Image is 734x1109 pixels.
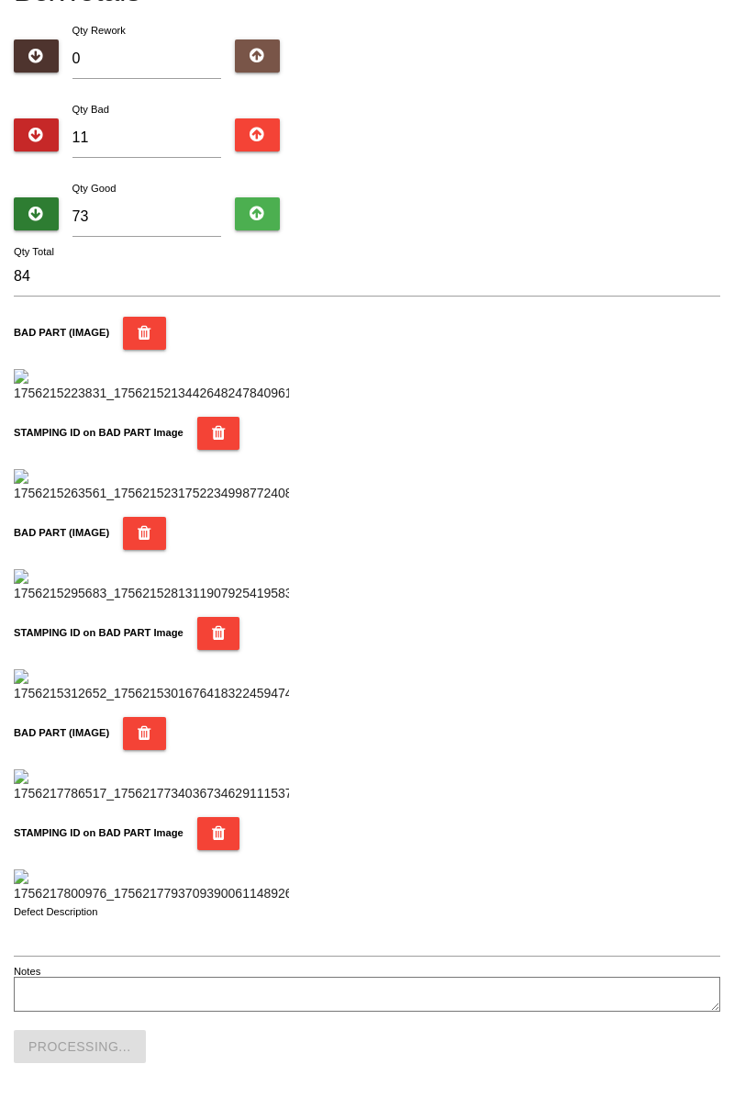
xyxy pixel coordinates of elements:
img: 1756215312652_17562153016764183224594749603207.jpg [14,669,289,703]
b: STAMPING ID on BAD PART Image [14,627,183,638]
img: 1756217786517_17562177340367346291115370043512.jpg [14,769,289,803]
button: STAMPING ID on BAD PART Image [197,817,240,850]
b: STAMPING ID on BAD PART Image [14,427,183,438]
button: STAMPING ID on BAD PART Image [197,617,240,650]
img: 1756215223831_17562152134426482478409611744094.jpg [14,369,289,403]
img: 1756215295683_1756215281311907925419583769038.jpg [14,569,289,603]
label: Qty Rework [72,25,126,36]
b: BAD PART (IMAGE) [14,327,109,338]
img: 1756215263561_17562152317522349987724087539034.jpg [14,469,289,503]
img: 1756217800976_17562177937093900611489267238914.jpg [14,869,289,903]
b: BAD PART (IMAGE) [14,527,109,538]
label: Qty Bad [72,104,109,115]
button: BAD PART (IMAGE) [123,517,166,550]
label: Defect Description [14,904,98,920]
b: BAD PART (IMAGE) [14,727,109,738]
button: BAD PART (IMAGE) [123,717,166,750]
label: Qty Total [14,244,54,260]
button: STAMPING ID on BAD PART Image [197,417,240,450]
b: STAMPING ID on BAD PART Image [14,827,183,838]
label: Notes [14,964,40,980]
button: BAD PART (IMAGE) [123,317,166,350]
label: Qty Good [72,183,117,194]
